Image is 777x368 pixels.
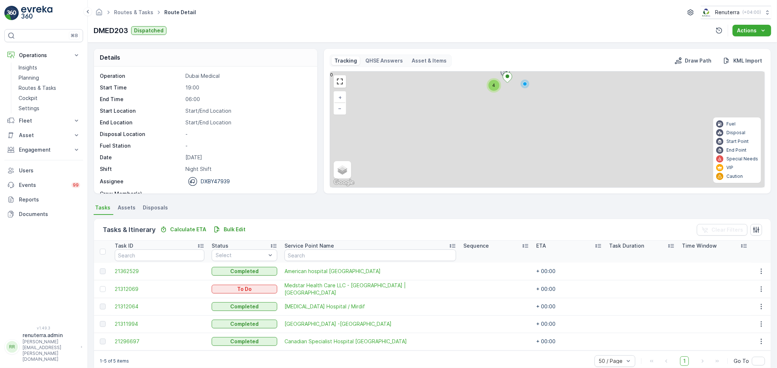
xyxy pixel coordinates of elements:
[201,178,230,185] p: DXBY47939
[224,226,246,233] p: Bulk Edit
[212,302,277,311] button: Completed
[134,27,164,34] p: Dispatched
[697,224,747,236] button: Clear Filters
[100,84,183,91] p: Start Time
[16,83,83,93] a: Routes & Tasks
[212,320,277,328] button: Completed
[114,9,153,15] a: Routes & Tasks
[4,192,83,207] a: Reports
[100,321,106,327] div: Toggle Row Selected
[115,249,204,261] input: Search
[230,338,259,345] p: Completed
[726,130,745,136] p: Disposal
[100,142,183,149] p: Fuel Station
[338,94,342,100] span: +
[4,178,83,192] a: Events99
[412,57,447,64] p: Asset & Items
[71,33,78,39] p: ⌘B
[493,83,495,88] span: 4
[533,333,605,350] td: + 00:00
[100,339,106,344] div: Toggle Row Selected
[701,8,712,16] img: Screenshot_2024-07-26_at_13.33.01.png
[157,225,209,234] button: Calculate ETA
[185,119,310,126] p: Start/End Location
[95,204,110,211] span: Tasks
[672,56,714,65] button: Draw Path
[100,119,183,126] p: End Location
[284,242,334,249] p: Service Point Name
[115,338,204,345] a: 21296697
[701,6,771,19] button: Renuterra(+04:00)
[115,320,204,328] a: 21311994
[19,74,39,81] p: Planning
[284,320,456,328] span: [GEOGRAPHIC_DATA] -[GEOGRAPHIC_DATA]
[19,84,56,92] p: Routes & Tasks
[19,64,37,71] p: Insights
[100,72,183,80] p: Operation
[284,282,456,296] span: Medstar Health Care LLC - [GEOGRAPHIC_DATA] | [GEOGRAPHIC_DATA]
[230,303,259,310] p: Completed
[100,131,183,138] p: Disposal Location
[185,165,310,173] p: Night Shift
[216,252,266,259] p: Select
[720,56,765,65] button: KML Import
[16,73,83,83] a: Planning
[332,178,356,187] a: Open this area in Google Maps (opens a new window)
[100,190,183,197] p: Crew Member(s)
[284,268,456,275] a: American hospital Nad al Sheba
[284,338,456,345] a: Canadian Specialist Hospital Al Ghurair
[334,162,350,178] a: Layers
[682,242,717,249] p: Time Window
[4,207,83,221] a: Documents
[100,358,129,364] p: 1-5 of 5 items
[284,268,456,275] span: American hospital [GEOGRAPHIC_DATA]
[715,9,739,16] p: Renuterra
[100,107,183,115] p: Start Location
[685,57,711,64] p: Draw Path
[16,103,83,113] a: Settings
[23,339,77,362] p: [PERSON_NAME][EMAIL_ADDRESS][PERSON_NAME][DOMAIN_NAME]
[19,95,38,102] p: Cockpit
[170,226,206,233] p: Calculate ETA
[734,357,749,365] span: Go To
[726,165,733,171] p: VIP
[212,242,228,249] p: Status
[131,26,166,35] button: Dispatched
[4,332,83,362] button: RRrenuterra.admin[PERSON_NAME][EMAIL_ADDRESS][PERSON_NAME][DOMAIN_NAME]
[185,72,310,80] p: Dubai Medical
[726,139,749,144] p: Start Point
[533,298,605,315] td: + 00:00
[19,105,39,112] p: Settings
[185,84,310,91] p: 19:00
[4,326,83,330] span: v 1.49.3
[211,225,248,234] button: Bulk Edit
[334,76,345,87] a: View Fullscreen
[185,107,310,115] p: Start/End Location
[16,63,83,73] a: Insights
[100,165,183,173] p: Shift
[284,303,456,310] span: [MEDICAL_DATA] Hospital / Mirdif
[726,147,746,153] p: End Point
[4,163,83,178] a: Users
[212,285,277,293] button: To Do
[4,128,83,143] button: Asset
[115,285,204,293] a: 21312069
[100,304,106,309] div: Toggle Row Selected
[115,268,204,275] a: 21362529
[4,113,83,128] button: Fleet
[334,103,345,114] a: Zoom Out
[726,156,758,162] p: Special Needs
[19,167,80,174] p: Users
[726,173,743,179] p: Caution
[533,315,605,333] td: + 00:00
[115,303,204,310] span: 21312064
[19,211,80,218] p: Documents
[94,25,128,36] p: DMED203
[230,268,259,275] p: Completed
[533,280,605,298] td: + 00:00
[487,78,501,93] div: 4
